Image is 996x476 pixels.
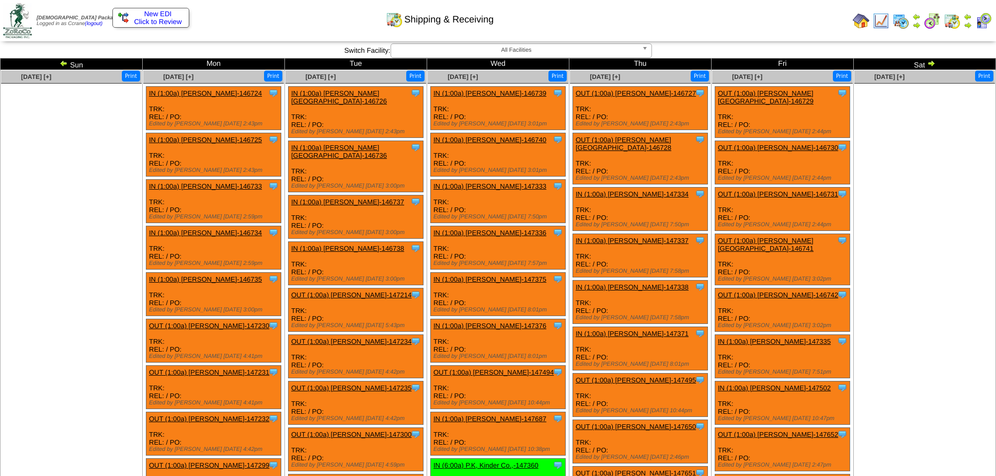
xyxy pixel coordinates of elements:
div: TRK: REL: / PO: [715,234,850,285]
div: TRK: REL: / PO: [715,141,850,184]
img: arrowleft.gif [60,59,68,67]
div: Edited by [PERSON_NAME] [DATE] 8:01pm [433,353,565,359]
img: Tooltip [268,460,279,470]
a: OUT (1:00a) [PERSON_NAME]-146742 [718,291,838,299]
div: Edited by [PERSON_NAME] [DATE] 2:43pm [576,175,707,181]
a: IN (1:00a) [PERSON_NAME]-147687 [433,415,546,423]
img: arrowright.gif [912,21,921,29]
a: IN (1:00a) [PERSON_NAME]-147333 [433,182,546,190]
a: IN (1:00a) [PERSON_NAME]-147375 [433,275,546,283]
a: OUT (1:00a) [PERSON_NAME]-147230 [149,322,269,330]
img: Tooltip [268,181,279,191]
a: IN (1:00a) [PERSON_NAME]-146737 [291,198,404,206]
div: Edited by [PERSON_NAME] [DATE] 7:51pm [718,369,850,375]
div: TRK: REL: / PO: [431,319,566,363]
div: TRK: REL: / PO: [289,381,423,425]
div: TRK: REL: / PO: [715,335,850,378]
div: Edited by [PERSON_NAME] [DATE] 2:59pm [149,214,281,220]
a: New EDI Click to Review [118,10,184,26]
div: TRK: REL: / PO: [146,273,281,316]
a: IN (1:00a) [PERSON_NAME]-147338 [576,283,689,291]
img: Tooltip [837,142,848,153]
span: [DATE] [+] [874,73,905,80]
div: Edited by [PERSON_NAME] [DATE] 7:58pm [576,315,707,321]
a: OUT (1:00a) [PERSON_NAME]-147234 [291,338,411,345]
div: TRK: REL: / PO: [146,133,281,177]
img: line_graph.gif [873,13,889,29]
div: Edited by [PERSON_NAME] [DATE] 2:43pm [576,121,707,127]
img: Tooltip [410,196,421,207]
span: Shipping & Receiving [404,14,494,25]
img: Tooltip [268,88,279,98]
div: TRK: REL: / PO: [431,180,566,223]
img: Tooltip [268,274,279,284]
img: Tooltip [695,88,705,98]
div: Edited by [PERSON_NAME] [DATE] 4:41pm [149,400,281,406]
img: Tooltip [410,429,421,439]
div: Edited by [PERSON_NAME] [DATE] 3:00pm [291,276,423,282]
div: Edited by [PERSON_NAME] [DATE] 3:02pm [718,276,850,282]
img: calendarinout.gif [386,11,403,28]
a: OUT (1:00a) [PERSON_NAME]-146727 [576,89,696,97]
img: Tooltip [553,181,563,191]
div: TRK: REL: / PO: [289,428,423,471]
img: arrowright.gif [927,59,935,67]
div: Edited by [PERSON_NAME] [DATE] 4:41pm [149,353,281,359]
div: Edited by [PERSON_NAME] [DATE] 2:43pm [291,129,423,135]
a: IN (1:00a) [PERSON_NAME]-146735 [149,275,262,283]
a: [DATE] [+] [305,73,336,80]
div: Edited by [PERSON_NAME] [DATE] 2:43pm [149,121,281,127]
a: IN (6:00a) P.K, Kinder Co.,-147360 [433,461,539,469]
div: Edited by [PERSON_NAME] [DATE] 3:02pm [718,322,850,329]
a: [DATE] [+] [590,73,620,80]
img: Tooltip [695,328,705,339]
img: Tooltip [410,88,421,98]
a: [DATE] [+] [448,73,478,80]
img: Tooltip [268,227,279,238]
div: Edited by [PERSON_NAME] [DATE] 8:01pm [433,307,565,313]
div: TRK: REL: / PO: [431,412,566,456]
div: TRK: REL: / PO: [573,133,708,184]
img: Tooltip [695,235,705,246]
a: IN (1:00a) [PERSON_NAME][GEOGRAPHIC_DATA]-146726 [291,89,387,105]
a: IN (1:00a) [PERSON_NAME]-146738 [291,245,404,252]
div: TRK: REL: / PO: [431,133,566,177]
div: TRK: REL: / PO: [146,226,281,270]
td: Sun [1,59,143,70]
img: Tooltip [553,367,563,377]
img: Tooltip [553,274,563,284]
img: Tooltip [553,460,563,470]
img: Tooltip [695,375,705,385]
div: Edited by [PERSON_NAME] [DATE] 4:59pm [291,462,423,468]
div: TRK: REL: / PO: [573,87,708,130]
div: Edited by [PERSON_NAME] [DATE] 2:46pm [576,454,707,460]
div: Edited by [PERSON_NAME] [DATE] 4:42pm [291,369,423,375]
img: Tooltip [410,142,421,153]
span: [DATE] [+] [732,73,762,80]
img: Tooltip [410,243,421,253]
a: OUT (1:00a) [PERSON_NAME]-147300 [291,431,411,438]
div: TRK: REL: / PO: [289,141,423,192]
a: IN (1:00a) [PERSON_NAME]-147502 [718,384,831,392]
div: TRK: REL: / PO: [146,319,281,363]
a: IN (1:00a) [PERSON_NAME]-147334 [576,190,689,198]
a: IN (1:00a) [PERSON_NAME]-147337 [576,237,689,245]
img: calendarblend.gif [924,13,941,29]
img: calendarinout.gif [944,13,960,29]
td: Fri [712,59,854,70]
img: Tooltip [837,429,848,439]
div: TRK: REL: / PO: [573,327,708,370]
img: Tooltip [268,134,279,145]
div: Edited by [PERSON_NAME] [DATE] 8:01pm [576,361,707,367]
td: Thu [569,59,712,70]
div: TRK: REL: / PO: [715,428,850,471]
div: Edited by [PERSON_NAME] [DATE] 2:43pm [149,167,281,173]
div: Edited by [PERSON_NAME] [DATE] 3:01pm [433,167,565,173]
div: Edited by [PERSON_NAME] [DATE] 3:01pm [433,121,565,127]
img: calendarcustomer.gif [975,13,992,29]
img: Tooltip [837,88,848,98]
a: OUT (1:00a) [PERSON_NAME]-147652 [718,431,838,438]
img: Tooltip [268,320,279,331]
a: OUT (1:00a) [PERSON_NAME][GEOGRAPHIC_DATA]-146729 [718,89,814,105]
span: [DATE] [+] [21,73,51,80]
